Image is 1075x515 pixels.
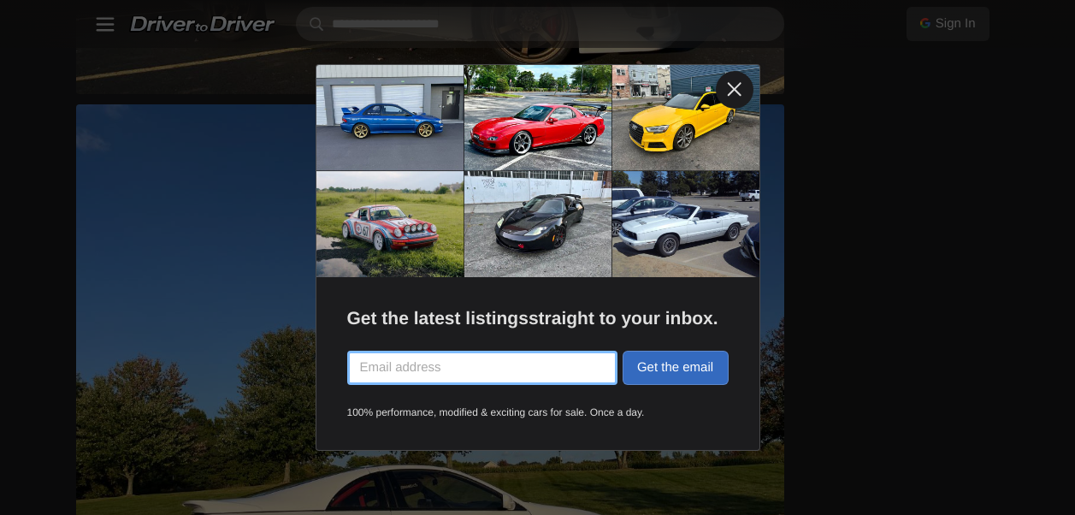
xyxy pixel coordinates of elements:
[623,351,729,385] button: Get the email
[316,65,759,278] img: cars cover photo
[347,405,729,420] small: 100% performance, modified & exciting cars for sale. Once a day.
[347,351,617,385] input: Email address
[637,360,713,375] span: Get the email
[347,308,729,329] h2: Get the latest listings straight to your inbox.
